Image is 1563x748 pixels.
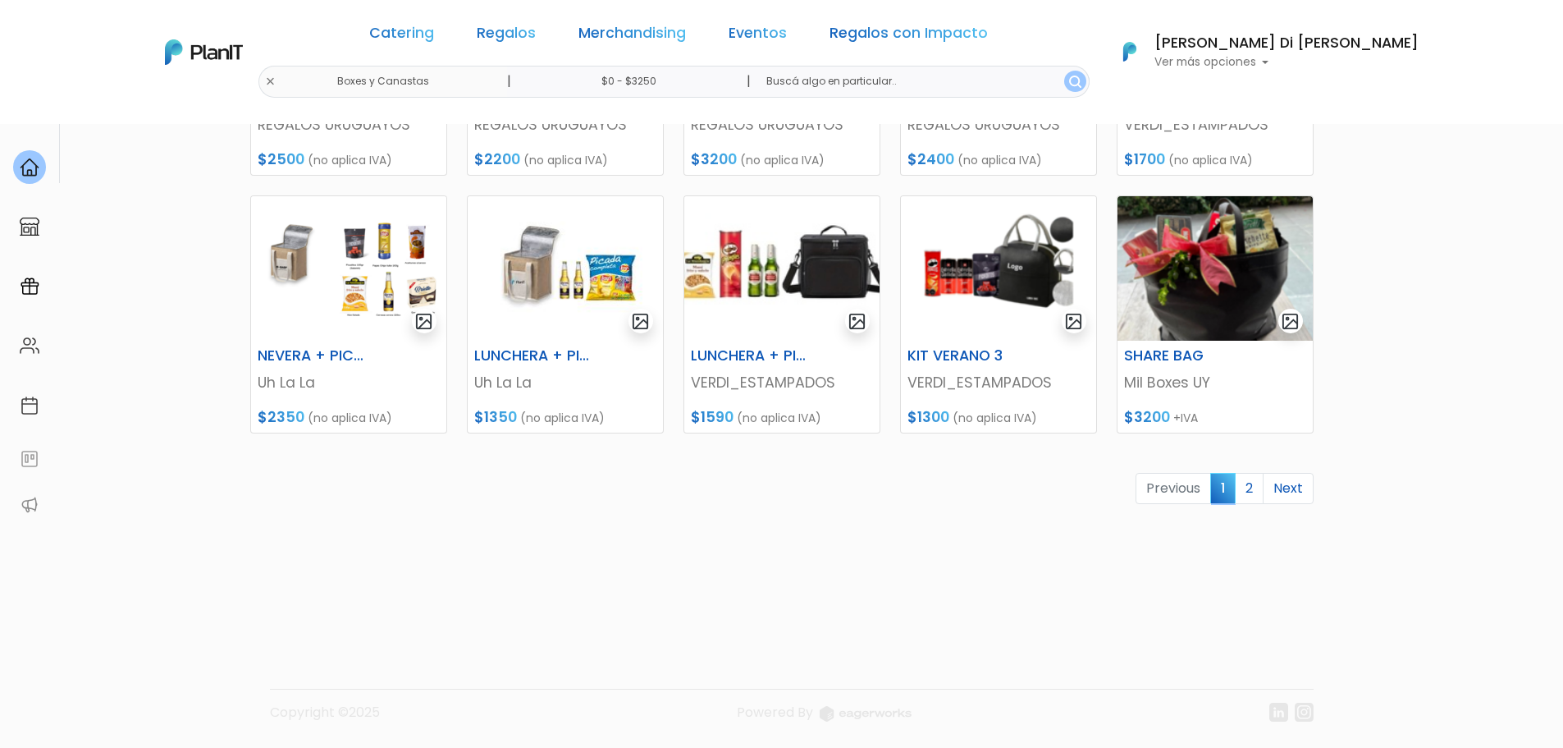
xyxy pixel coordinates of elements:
[898,347,1032,365] h6: KIT VERANO 3
[57,133,105,147] strong: PLAN IT
[1114,347,1249,365] h6: SHARE BAG
[737,410,821,426] span: (no aplica IVA)
[957,152,1042,168] span: (no aplica IVA)
[477,26,536,46] a: Regalos
[848,312,866,331] img: gallery-light
[467,195,664,434] a: gallery-light LUNCHERA + PICADA Uh La La $1350 (no aplica IVA)
[250,246,279,266] i: insert_emoticon
[57,151,274,205] p: Ya probaste PlanitGO? Vas a poder automatizarlas acciones de todo el año. Escribinos para saber más!
[520,410,605,426] span: (no aplica IVA)
[691,372,873,393] p: VERDI_ESTAMPADOS
[1124,407,1170,427] span: $3200
[132,99,165,131] img: user_04fe99587a33b9844688ac17b531be2b.png
[1235,473,1264,504] a: 2
[523,152,608,168] span: (no aplica IVA)
[1117,195,1314,434] a: gallery-light SHARE BAG Mil Boxes UY $3200 +IVA
[900,195,1097,434] a: gallery-light KIT VERANO 3 VERDI_ESTAMPADOS $1300 (no aplica IVA)
[507,71,511,91] p: |
[279,246,312,266] i: send
[1102,30,1419,73] button: PlanIt Logo [PERSON_NAME] Di [PERSON_NAME] Ver más opciones
[250,195,447,434] a: gallery-light NEVERA + PICADA Uh La La $2350 (no aplica IVA)
[248,347,382,365] h6: NEVERA + PICADA
[1124,149,1165,169] span: $1700
[1154,57,1419,68] p: Ver más opciones
[729,26,787,46] a: Eventos
[20,449,39,469] img: feedback-78b5a0c8f98aac82b08bfc38622c3050aee476f2c9584af64705fc4e61158814.svg
[20,217,39,236] img: marketplace-4ceaa7011d94191e9ded77b95e3339b90024bf715f7c57f8cf31f2d8c509eaba.svg
[1154,36,1419,51] h6: [PERSON_NAME] Di [PERSON_NAME]
[20,158,39,177] img: home-e721727adea9d79c4d83392d1f703f7f8bce08238fde08b1acbfd93340b81755.svg
[1069,76,1081,88] img: search_button-432b6d5273f82d61273b3651a40e1bd1b912527efae98b1b7a1b2c0702e16a8d.svg
[20,495,39,515] img: partners-52edf745621dab592f3b2c58e3bca9d71375a7ef29c3b500c9f145b62cc070d4.svg
[1281,312,1300,331] img: gallery-light
[474,407,517,427] span: $1350
[165,99,198,131] span: J
[258,407,304,427] span: $2350
[1269,703,1288,722] img: linkedin-cc7d2dbb1a16aff8e18f147ffe980d30ddd5d9e01409788280e63c91fc390ff4.svg
[149,82,181,115] img: user_d58e13f531133c46cb30575f4d864daf.jpeg
[907,407,949,427] span: $1300
[753,66,1089,98] input: Buscá algo en particular..
[258,149,304,169] span: $2500
[737,703,912,735] a: Powered By
[20,396,39,415] img: calendar-87d922413cdce8b2cf7b7f5f62616a5cf9e4887200fb71536465627b3292af00.svg
[1124,114,1306,135] p: VERDI_ESTAMPADOS
[1263,473,1314,504] a: Next
[43,99,289,131] div: J
[1168,152,1253,168] span: (no aplica IVA)
[820,706,912,722] img: logo_eagerworks-044938b0bf012b96b195e05891a56339191180c2d98ce7df62ca656130a436fa.svg
[1173,410,1198,426] span: +IVA
[829,26,988,46] a: Regalos con Impacto
[474,114,656,135] p: REGALOS URUGUAYOS
[474,372,656,393] p: Uh La La
[20,336,39,356] img: people-662611757002400ad9ed0e3c099ab2801c6687ba6c219adb57efc949bc21e19d.svg
[691,114,873,135] p: REGALOS URUGUAYOS
[1124,372,1306,393] p: Mil Boxes UY
[165,39,243,65] img: PlanIt Logo
[578,26,686,46] a: Merchandising
[474,149,520,169] span: $2200
[901,196,1096,341] img: thumb_Captura_de_pantalla_2025-09-09_101044.png
[740,152,825,168] span: (no aplica IVA)
[43,115,289,218] div: PLAN IT Ya probaste PlanitGO? Vas a poder automatizarlas acciones de todo el año. Escribinos para...
[683,195,880,434] a: gallery-light LUNCHERA + PICADA VERDI_ESTAMPADOS $1590 (no aplica IVA)
[254,125,279,149] i: keyboard_arrow_down
[265,76,276,87] img: close-6986928ebcb1d6c9903e3b54e860dbc4d054630f23adef3a32610726dff6a82b.svg
[308,410,392,426] span: (no aplica IVA)
[270,703,380,735] p: Copyright ©2025
[1295,703,1314,722] img: instagram-7ba2a2629254302ec2a9470e65da5de918c9f3c9a63008f8abed3140a32961bf.svg
[1210,473,1236,503] span: 1
[1064,312,1083,331] img: gallery-light
[684,196,880,341] img: thumb_B5069BE2-F4D7-4801-A181-DF9E184C69A6.jpeg
[258,114,440,135] p: REGALOS URUGUAYOS
[953,410,1037,426] span: (no aplica IVA)
[691,149,737,169] span: $3200
[369,26,434,46] a: Catering
[464,347,599,365] h6: LUNCHERA + PICADA
[737,703,813,722] span: translation missing: es.layouts.footer.powered_by
[631,312,650,331] img: gallery-light
[907,114,1090,135] p: REGALOS URUGUAYOS
[258,372,440,393] p: Uh La La
[85,250,250,266] span: ¡Escríbenos!
[20,277,39,296] img: campaigns-02234683943229c281be62815700db0a1741e53638e28bf9629b52c665b00959.svg
[1112,34,1148,70] img: PlanIt Logo
[907,149,954,169] span: $2400
[468,196,663,341] img: thumb_BASF.jpg
[691,407,734,427] span: $1590
[907,372,1090,393] p: VERDI_ESTAMPADOS
[1117,196,1313,341] img: thumb_Captura_de_pantalla_2025-10-07_172051.png
[308,152,392,168] span: (no aplica IVA)
[681,347,816,365] h6: LUNCHERA + PICADA
[747,71,751,91] p: |
[251,196,446,341] img: thumb_Dise%C3%B1o_sin_t%C3%ADtulo_-_2024-12-19T140550.294.png
[414,312,433,331] img: gallery-light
